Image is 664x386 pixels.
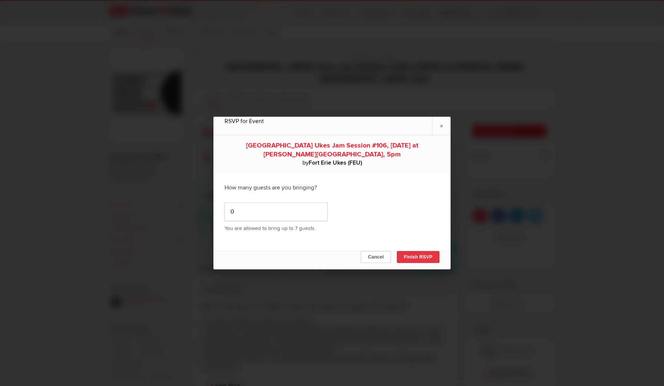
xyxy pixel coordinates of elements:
[225,117,439,126] div: RSVP for Event
[225,179,439,197] div: How many guests are you bringing?
[225,159,439,167] div: by
[432,117,451,135] a: ×
[397,251,439,263] button: Finish RSVP
[225,225,439,232] p: You are allowed to bring up to 7 guests.
[309,159,362,167] b: Fort Erie Ukes (FEU)
[225,141,439,159] div: [GEOGRAPHIC_DATA] Ukes Jam Session #106, [DATE] at [PERSON_NAME][GEOGRAPHIC_DATA], 5pm
[361,251,391,263] button: Cancel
